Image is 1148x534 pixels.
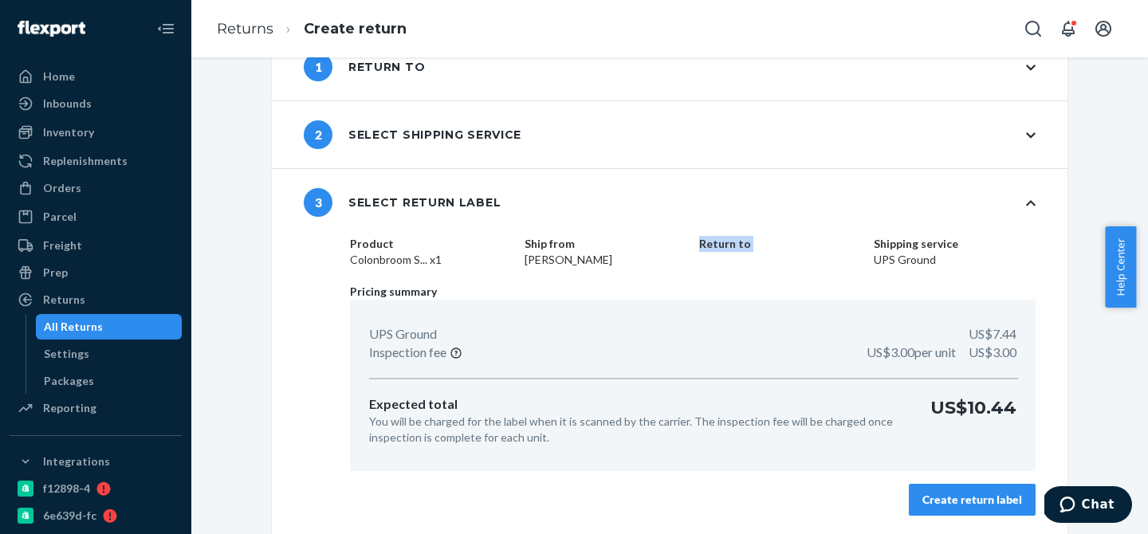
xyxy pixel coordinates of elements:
div: Select shipping service [304,120,521,149]
a: f12898-4 [10,476,182,501]
div: Prep [43,265,68,281]
p: US$10.44 [930,395,1016,446]
span: US$3.00 per unit [867,344,956,359]
span: 1 [304,53,332,81]
dt: Shipping service [874,236,1036,252]
dt: Ship from [525,236,686,252]
div: Parcel [43,209,77,225]
div: Inventory [43,124,94,140]
div: Returns [43,292,85,308]
button: Open account menu [1087,13,1119,45]
a: Returns [10,287,182,312]
a: Inbounds [10,91,182,116]
div: Orders [43,180,81,196]
a: Reporting [10,395,182,421]
p: US$7.44 [969,325,1016,344]
a: Returns [217,20,273,37]
div: All Returns [44,319,103,335]
dt: Return to [699,236,861,252]
a: Parcel [10,204,182,230]
a: Freight [10,233,182,258]
img: Flexport logo [18,21,85,37]
a: Packages [36,368,183,394]
button: Close Navigation [150,13,182,45]
p: Pricing summary [350,284,1036,300]
div: Select return label [304,188,501,217]
button: Open Search Box [1017,13,1049,45]
span: 2 [304,120,332,149]
a: All Returns [36,314,183,340]
button: Integrations [10,449,182,474]
p: Expected total [369,395,905,414]
a: Prep [10,260,182,285]
div: Replenishments [43,153,128,169]
a: Replenishments [10,148,182,174]
p: Inspection fee [369,344,446,362]
iframe: Opens a widget where you can chat to one of our agents [1044,486,1132,526]
div: Create return label [922,492,1022,508]
p: US$3.00 [867,344,1016,362]
p: You will be charged for the label when it is scanned by the carrier. The inspection fee will be c... [369,414,905,446]
div: f12898-4 [43,481,90,497]
div: 6e639d-fc [43,508,96,524]
dd: [PERSON_NAME] [525,252,686,268]
p: UPS Ground [369,325,437,344]
a: Home [10,64,182,89]
button: Help Center [1105,226,1136,308]
div: Packages [44,373,94,389]
span: 3 [304,188,332,217]
dt: Product [350,236,512,252]
button: Open notifications [1052,13,1084,45]
a: Inventory [10,120,182,145]
dd: UPS Ground [874,252,1036,268]
a: Settings [36,341,183,367]
ol: breadcrumbs [204,6,419,53]
div: Home [43,69,75,84]
div: Integrations [43,454,110,469]
div: Inbounds [43,96,92,112]
a: Create return [304,20,407,37]
div: Settings [44,346,89,362]
a: 6e639d-fc [10,503,182,528]
button: Create return label [909,484,1036,516]
dd: Colonbroom S... x1 [350,252,512,268]
div: Reporting [43,400,96,416]
a: Orders [10,175,182,201]
div: Return to [304,53,425,81]
div: Freight [43,238,82,253]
